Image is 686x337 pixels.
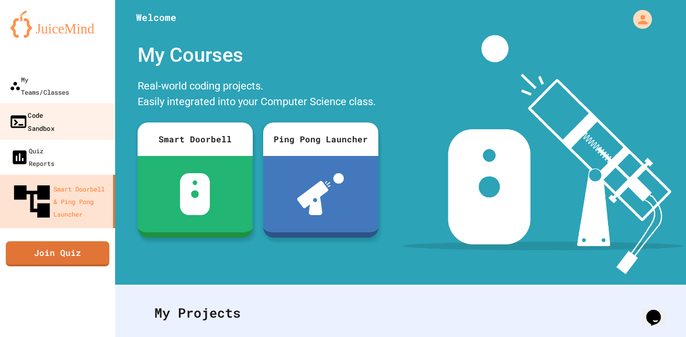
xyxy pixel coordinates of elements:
[642,295,676,327] iframe: chat widget
[132,75,384,115] div: Real-world coding projects. Easily integrated into your Computer Science class.
[263,122,378,156] div: Ping Pong Launcher
[403,35,683,274] img: banner-image-my-projects.png
[132,35,384,75] div: My Courses
[9,73,69,99] div: My Teams/Classes
[6,241,109,266] a: Join Quiz
[9,108,54,134] div: Code Sandbox
[10,180,109,223] div: Smart Doorbell & Ping Pong Launcher
[144,293,657,333] div: My Projects
[10,144,54,170] div: Quiz Reports
[180,173,210,215] img: sdb-white.svg
[622,7,655,31] div: My Account
[297,173,344,215] img: ppl-with-ball.png
[138,122,253,156] div: Smart Doorbell
[10,10,105,38] img: logo-orange.svg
